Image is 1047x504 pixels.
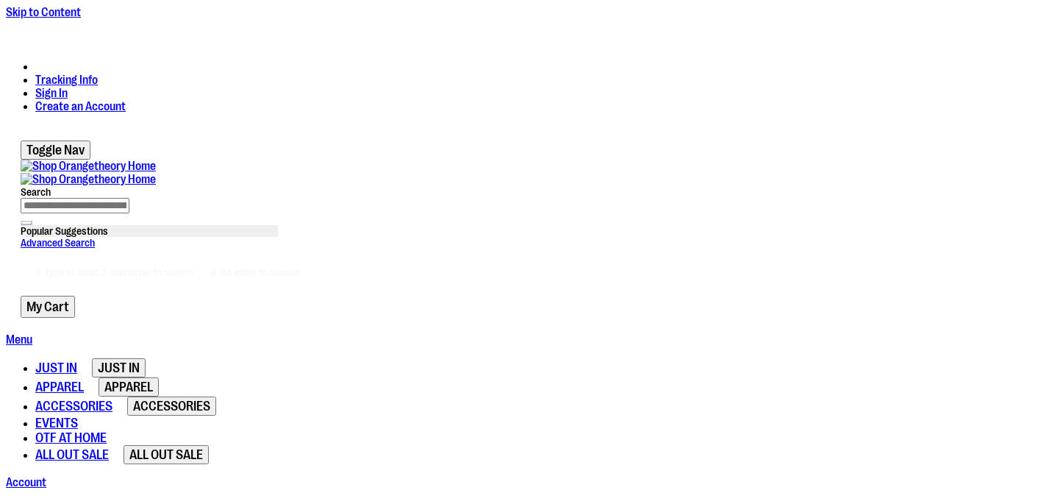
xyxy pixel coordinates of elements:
a: Skip to Content [6,6,81,19]
span: APPAREL [104,380,153,394]
a: Account [6,476,46,489]
span: OTF AT HOME [35,430,107,445]
span: ACCESSORIES [133,399,210,414]
span: APPAREL [35,380,84,394]
span: Toggle Nav [26,143,85,157]
a: Advanced Search [21,237,95,249]
span: ACCESSORIES [35,399,112,414]
span: EVENTS [35,416,78,430]
span: JUST IN [98,361,140,375]
span: JUST IN [35,361,77,375]
span: ALL OUT SALE [35,447,109,462]
span: # Type at least 3 character to search [35,266,193,278]
span: Search [21,186,51,198]
a: Details [586,19,620,32]
a: Tracking Info [35,74,98,87]
div: Promotional banner [6,19,1041,49]
a: Create an Account [35,100,126,113]
button: Toggle Nav [21,141,90,160]
p: FREE Shipping, orders over $150. [428,19,620,32]
a: Sign In [35,87,68,100]
img: Shop Orangetheory [21,160,156,173]
div: Popular Suggestions [21,225,278,237]
a: Menu [6,333,32,347]
span: My Cart [26,299,69,314]
button: Search [21,221,32,225]
button: My Cart [21,296,75,318]
span: ALL OUT SALE [129,447,203,462]
img: Shop Orangetheory [21,173,156,186]
span: # Hit enter to search [210,266,299,278]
